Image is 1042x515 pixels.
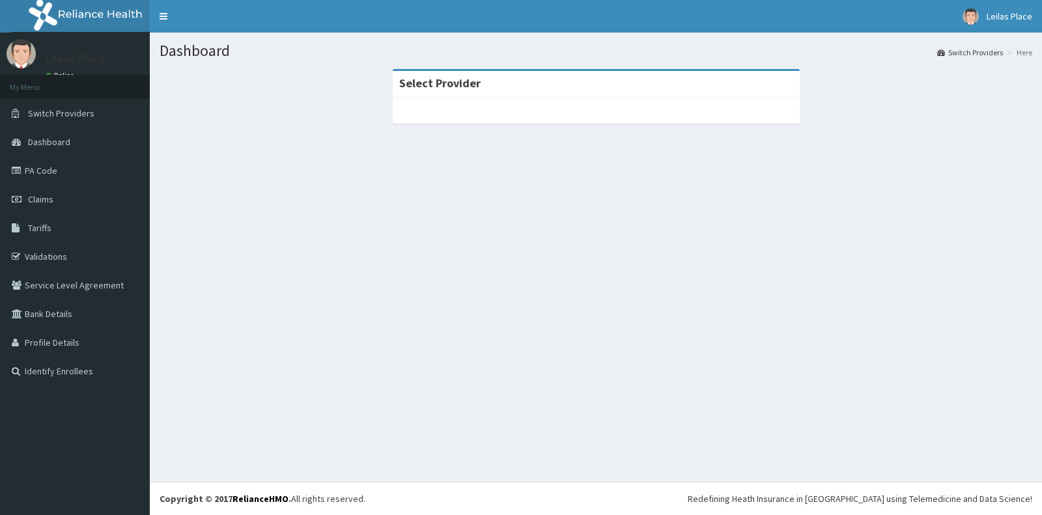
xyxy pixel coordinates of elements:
[46,71,77,80] a: Online
[28,107,94,119] span: Switch Providers
[987,10,1032,22] span: Leilas Place
[1004,47,1032,58] li: Here
[937,47,1003,58] a: Switch Providers
[399,76,481,90] strong: Select Provider
[28,222,51,234] span: Tariffs
[150,482,1042,515] footer: All rights reserved.
[28,136,70,148] span: Dashboard
[28,193,53,205] span: Claims
[7,39,36,68] img: User Image
[232,493,289,505] a: RelianceHMO
[160,493,291,505] strong: Copyright © 2017 .
[963,8,979,25] img: User Image
[160,42,1032,59] h1: Dashboard
[46,53,106,64] p: Leilas Place
[688,492,1032,505] div: Redefining Heath Insurance in [GEOGRAPHIC_DATA] using Telemedicine and Data Science!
